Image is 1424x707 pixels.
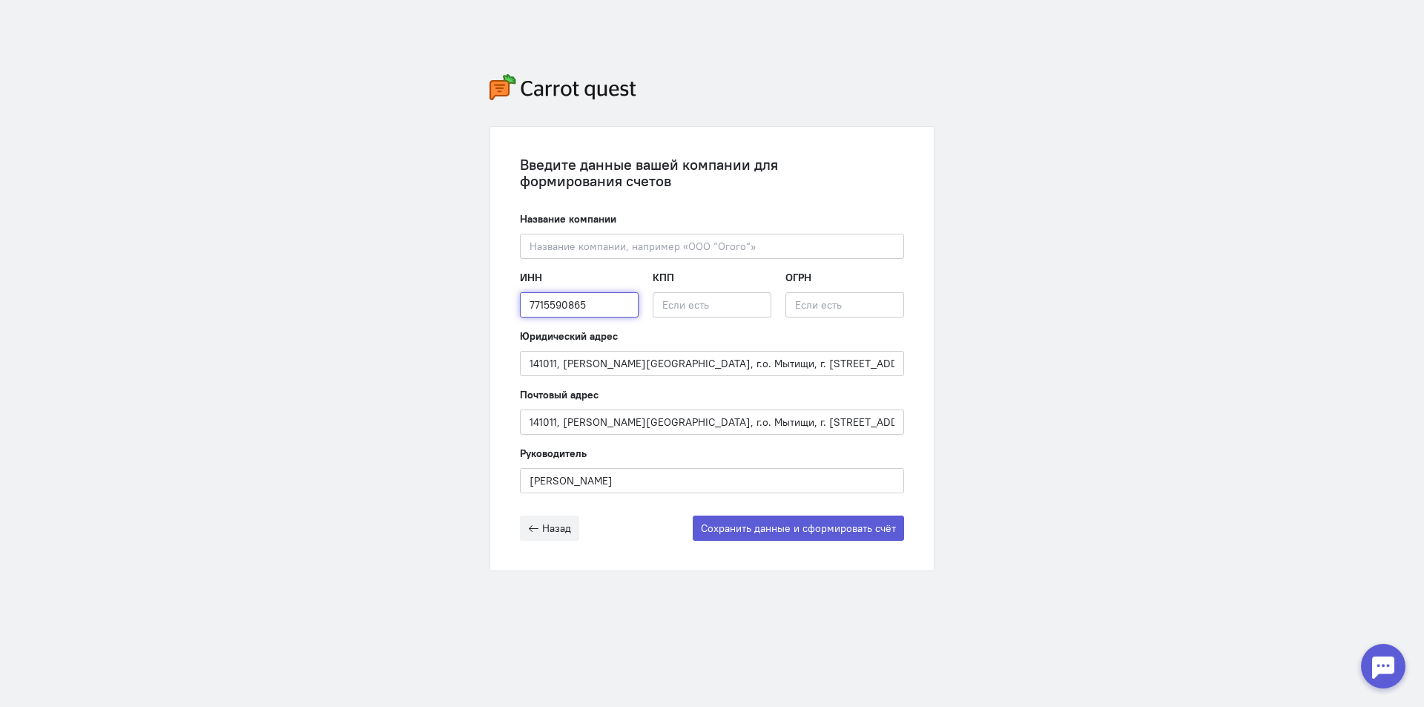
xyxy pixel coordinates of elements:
[785,292,904,318] input: Если есть
[520,351,904,376] input: Юридический адрес компании
[653,292,771,318] input: Если есть
[520,410,904,435] input: Почтовый адрес компании
[520,468,904,493] input: ФИО руководителя
[653,270,674,285] label: КПП
[520,211,616,226] label: Название компании
[520,387,599,402] label: Почтовый адрес
[489,74,636,100] img: carrot-quest-logo.svg
[693,516,904,541] button: Сохранить данные и сформировать счёт
[520,292,639,318] input: ИНН компании
[520,270,542,285] label: ИНН
[520,446,587,461] label: Руководитель
[520,157,904,189] div: Введите данные вашей компании для формирования счетов
[520,329,618,343] label: Юридический адрес
[785,270,811,285] label: ОГРН
[520,516,579,541] button: Назад
[520,234,904,259] input: Название компании, например «ООО “Огого“»
[542,522,571,535] span: Назад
